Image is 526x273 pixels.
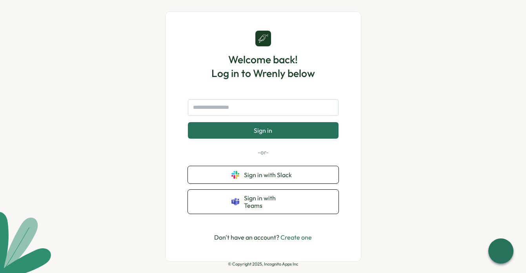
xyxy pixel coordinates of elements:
button: Sign in with Slack [188,166,339,183]
span: Sign in [254,127,272,134]
p: © Copyright 2025, Incognito Apps Inc [228,262,298,267]
h1: Welcome back! Log in to Wrenly below [211,53,315,80]
span: Sign in with Teams [244,194,295,209]
button: Sign in [188,122,339,139]
p: -or- [188,148,339,157]
span: Sign in with Slack [244,171,295,178]
a: Create one [280,233,312,241]
button: Sign in with Teams [188,190,339,214]
p: Don't have an account? [214,233,312,242]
